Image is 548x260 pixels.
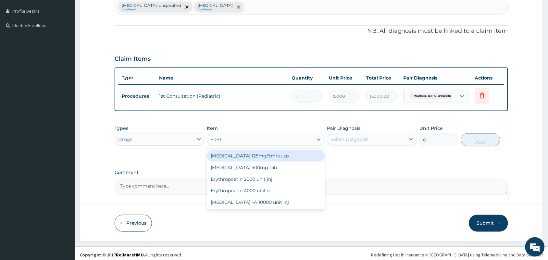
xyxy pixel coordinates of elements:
[122,8,181,11] small: Confirmed
[400,71,472,84] th: Pair Diagnosis
[156,71,288,84] th: Name
[3,177,124,200] textarea: Type your message and hit 'Enter'
[198,3,233,8] p: [MEDICAL_DATA]
[419,125,443,131] label: Unit Price
[116,252,144,258] a: RelianceHMO
[198,8,233,11] small: Confirmed
[207,185,325,197] div: Erythropoetin 4000 unit inj
[288,71,326,84] th: Quantity
[469,215,508,232] button: Submit
[80,252,145,258] strong: Copyright © 2017 .
[371,252,543,258] div: Redefining Heath Insurance in [GEOGRAPHIC_DATA] using Telemedicine and Data Science!
[115,27,508,35] p: NB: All diagnosis must be linked to a claim item
[330,136,368,142] div: Select Diagnosis
[207,125,218,131] label: Item
[184,4,190,10] span: remove selection option
[326,71,363,84] th: Unit Price
[118,72,156,84] th: Type
[207,162,325,173] div: [MEDICAL_DATA] 500mg tab
[472,71,504,84] th: Actions
[115,56,151,63] h3: Claim Items
[410,93,457,99] span: [MEDICAL_DATA], unspecified
[363,71,400,84] th: Total Price
[38,82,90,147] span: We're online!
[115,170,508,175] label: Comment
[115,215,152,232] button: Previous
[327,125,360,131] label: Pair Diagnosis
[34,36,109,45] div: Chat with us now
[156,90,288,103] td: 1st Consultation (Pediatric)
[461,133,500,146] button: Add
[118,136,132,142] div: Drugs
[207,150,325,162] div: [MEDICAL_DATA] 125mg/5ml susp
[207,197,325,208] div: [MEDICAL_DATA] –A 10000 unit inj
[118,90,156,102] td: Procedures
[115,126,128,131] label: Types
[236,4,242,10] span: remove selection option
[12,32,26,49] img: d_794563401_company_1708531726252_794563401
[122,3,181,8] p: [MEDICAL_DATA], unspecified
[207,173,325,185] div: Erythropoetin 2000 unit inj
[106,3,122,19] div: Minimize live chat window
